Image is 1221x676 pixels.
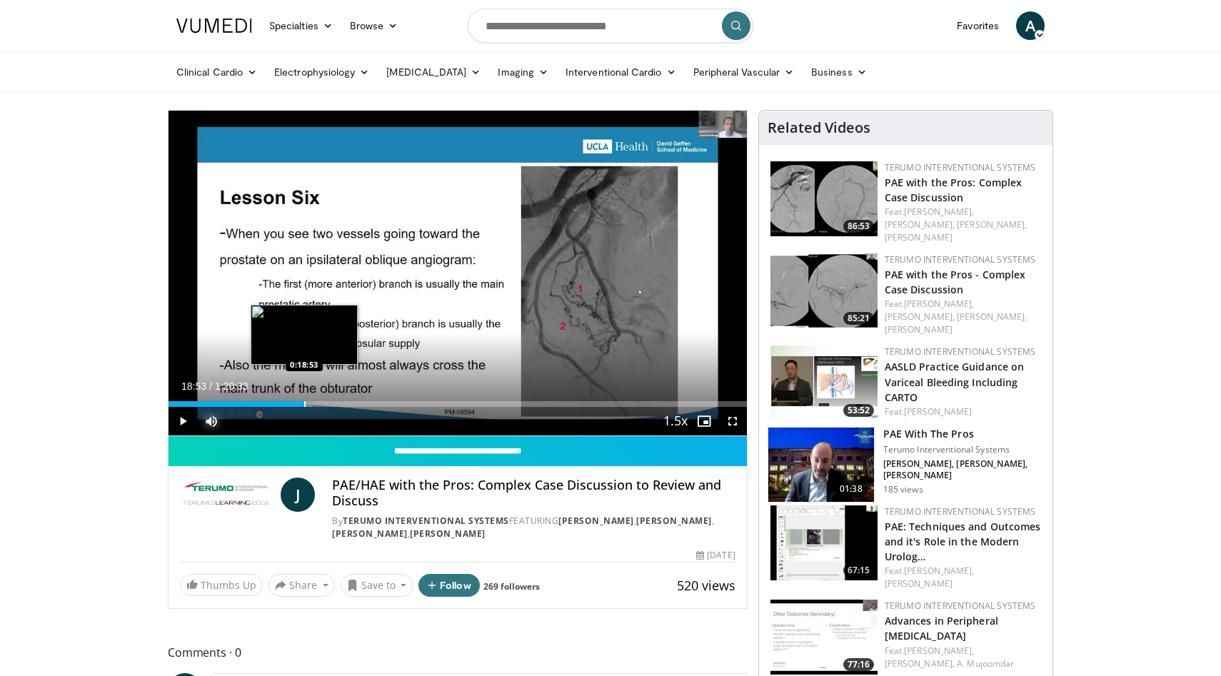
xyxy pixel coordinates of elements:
a: [PERSON_NAME] [410,528,486,540]
a: PAE with the Pros: Complex Case Discussion [885,176,1022,204]
img: 48030207-1c61-4b22-9de5-d5592b0ccd5b.150x105_q85_crop-smart_upscale.jpg [770,161,878,236]
a: [PERSON_NAME], [904,645,974,657]
a: [PERSON_NAME], [957,218,1027,231]
a: 77:16 [770,600,878,675]
a: [PERSON_NAME], [957,311,1027,323]
div: Feat. [885,298,1041,336]
input: Search topics, interventions [468,9,753,43]
a: PAE with the Pros - Complex Case Discussion [885,268,1026,296]
button: Save to [341,574,413,597]
span: 1:20:33 [215,380,248,392]
div: Progress Bar [169,401,747,407]
p: [PERSON_NAME], [PERSON_NAME], [PERSON_NAME] [883,458,1044,481]
span: Comments 0 [168,643,748,662]
a: [PERSON_NAME] [904,405,972,418]
a: [PERSON_NAME], [904,565,974,577]
a: [PERSON_NAME], [904,298,974,310]
a: A. Mujoomdar [957,657,1014,670]
button: Playback Rate [661,407,690,435]
span: 85:21 [843,312,874,325]
a: Peripheral Vascular [685,58,803,86]
a: 85:21 [770,253,878,328]
span: 86:53 [843,220,874,233]
a: Clinical Cardio [168,58,266,86]
a: 269 followers [483,580,540,592]
a: Interventional Cardio [557,58,685,86]
a: [PERSON_NAME] [885,231,953,243]
span: 53:52 [843,404,874,417]
span: 67:15 [843,564,874,577]
a: Terumo Interventional Systems [885,345,1036,358]
a: Specialties [261,11,341,40]
img: Terumo Interventional Systems [180,478,275,512]
a: [PERSON_NAME] [332,528,408,540]
a: 01:38 PAE With The Pros Terumo Interventional Systems [PERSON_NAME], [PERSON_NAME], [PERSON_NAME]... [768,427,1044,503]
div: By FEATURING , , , [332,515,735,540]
a: Terumo Interventional Systems [885,505,1036,518]
span: 18:53 [181,380,206,392]
span: 01:38 [834,482,868,496]
a: [PERSON_NAME] [885,577,953,590]
a: PAE: Techniques and Outcomes and it's Role in the Modern Urolog… [885,520,1041,563]
a: Browse [341,11,407,40]
img: 9715e714-e860-404f-8564-9ff980d54d36.150x105_q85_crop-smart_upscale.jpg [768,428,874,502]
a: 53:52 [770,345,878,420]
span: 520 views [677,577,735,594]
a: J [281,478,315,512]
a: Favorites [948,11,1008,40]
img: VuMedi Logo [176,19,252,33]
button: Share [268,574,335,597]
h4: PAE/HAE with the Pros: Complex Case Discussion to Review and Discuss [332,478,735,508]
a: Terumo Interventional Systems [885,253,1036,266]
img: image.jpeg [251,305,358,365]
div: Feat. [885,206,1041,244]
img: 2880b503-176d-42d6-8e25-38e0446d51c9.150x105_q85_crop-smart_upscale.jpg [770,253,878,328]
img: d458a976-084f-4cc6-99db-43f8cfe48950.150x105_q85_crop-smart_upscale.jpg [770,345,878,420]
img: da8a9d0e-255b-44a9-ace5-ecf5e07a5929.150x105_q85_crop-smart_upscale.jpg [770,600,878,675]
h3: PAE With The Pros [883,427,1044,441]
a: Terumo Interventional Systems [885,600,1036,612]
span: / [209,380,212,392]
div: [DATE] [696,549,735,562]
video-js: Video Player [169,111,747,436]
img: 93e049e9-62b1-41dc-8150-a6ce6f366562.150x105_q85_crop-smart_upscale.jpg [770,505,878,580]
a: AASLD Practice Guidance on Variceal Bleeding Including CARTO [885,360,1025,403]
a: 67:15 [770,505,878,580]
button: Fullscreen [718,407,747,435]
a: Electrophysiology [266,58,378,86]
a: [MEDICAL_DATA] [378,58,489,86]
span: 77:16 [843,658,874,671]
a: Business [803,58,875,86]
a: Terumo Interventional Systems [885,161,1036,173]
a: 86:53 [770,161,878,236]
a: [PERSON_NAME] [558,515,634,527]
div: Feat. [885,565,1041,590]
button: Enable picture-in-picture mode [690,407,718,435]
button: Play [169,407,197,435]
a: [PERSON_NAME] [885,323,953,336]
a: [PERSON_NAME] [636,515,712,527]
button: Mute [197,407,226,435]
div: Feat. [885,405,1041,418]
a: Advances in Peripheral [MEDICAL_DATA] [885,614,998,642]
a: A [1016,11,1045,40]
a: [PERSON_NAME], [885,311,955,323]
a: Thumbs Up [180,574,263,596]
a: Terumo Interventional Systems [343,515,509,527]
a: [PERSON_NAME], [885,218,955,231]
a: [PERSON_NAME], [904,206,974,218]
p: 185 views [883,484,923,495]
a: Imaging [489,58,557,86]
button: Follow [418,574,480,597]
div: Feat. [885,645,1041,670]
a: [PERSON_NAME], [885,657,955,670]
h4: Related Videos [768,119,870,136]
p: Terumo Interventional Systems [883,444,1044,455]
